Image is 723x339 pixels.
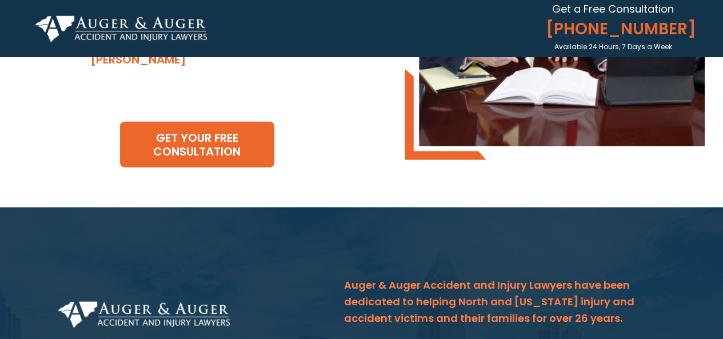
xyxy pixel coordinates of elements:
span: [PERSON_NAME] [90,52,186,68]
span: Auger & Auger Accident and Injury Lawyers have been dedicated to helping North and [US_STATE] inj... [344,278,634,325]
span: Get a Free Consultation [552,2,674,16]
span: Available 24 Hours, 7 Days a Week [554,42,672,51]
img: Auger & Auger Accident and Injury Lawyers [58,301,230,328]
a: GET YOUR FREE CONSULTATION [120,122,274,167]
img: Auger & Auger Accident and Injury Lawyers [405,69,486,160]
span: GET YOUR FREE CONSULTATION [120,131,274,158]
a: [PHONE_NUMBER] [541,15,689,42]
img: Auger & Auger Accident and Injury Lawyers [35,15,207,42]
span: [PHONE_NUMBER] [541,19,689,39]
